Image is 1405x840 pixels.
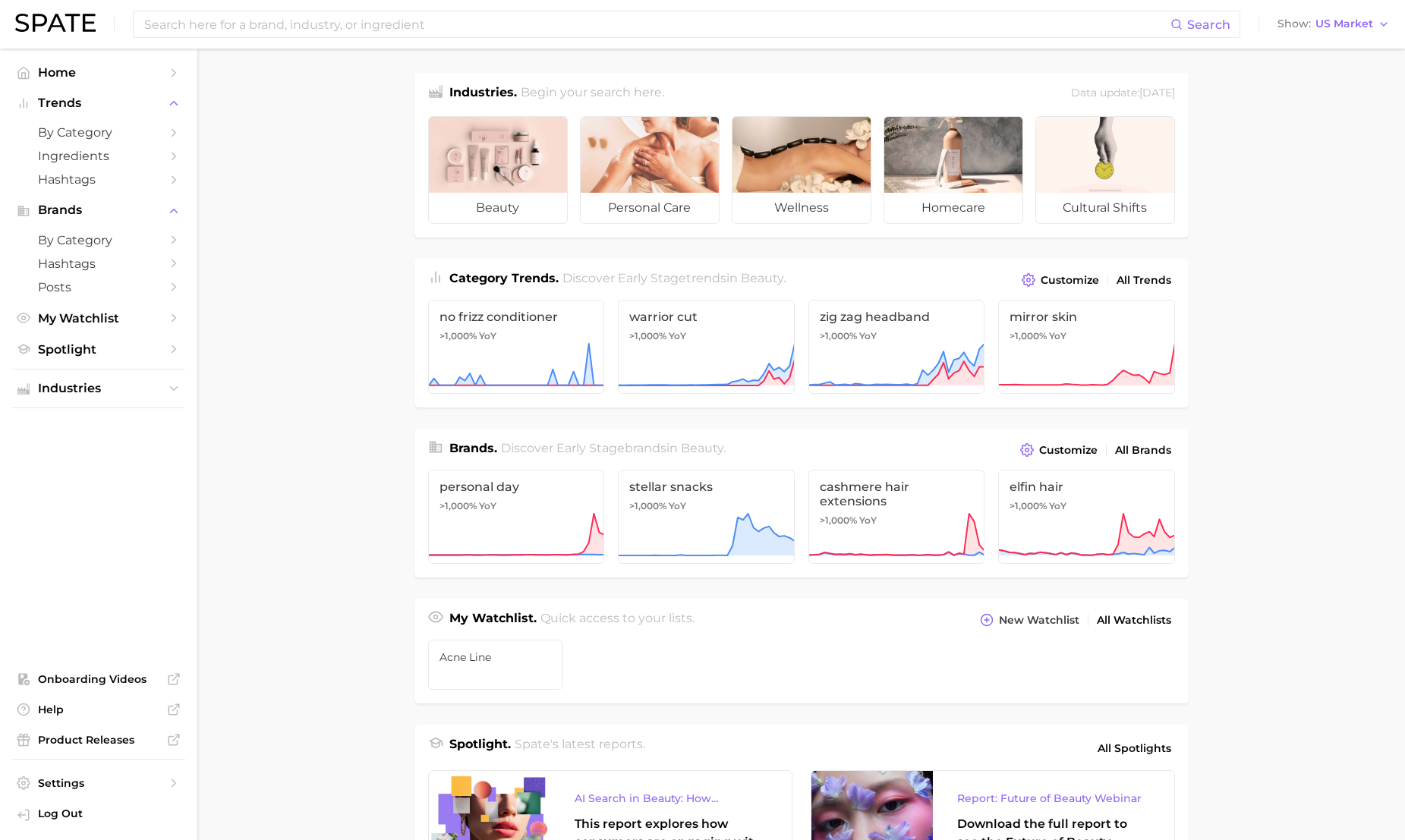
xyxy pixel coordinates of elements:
h1: Industries. [449,83,517,104]
span: >1,000% [629,500,666,511]
a: All Spotlights [1094,735,1175,761]
a: beauty [428,116,568,224]
a: Hashtags [12,252,185,275]
a: stellar snacks>1,000% YoY [618,470,795,564]
span: stellar snacks [629,480,783,494]
a: Home [12,61,185,84]
span: Home [38,65,159,80]
span: >1,000% [820,330,857,341]
span: YoY [1049,500,1066,512]
a: by Category [12,121,185,144]
span: YoY [859,330,877,342]
span: beauty [681,441,723,455]
a: Spotlight [12,338,185,361]
span: zig zag headband [820,310,974,324]
a: Acne line [428,640,563,690]
div: AI Search in Beauty: How Consumers Are Using ChatGPT vs. Google Search [575,789,767,807]
h2: Quick access to your lists. [540,609,695,631]
h2: Spate's latest reports. [515,735,645,761]
span: personal day [439,480,594,494]
h1: My Watchlist. [449,609,537,631]
span: YoY [479,330,496,342]
span: All Spotlights [1098,739,1171,757]
a: Ingredients [12,144,185,168]
span: YoY [859,514,877,527]
span: >1,000% [1010,500,1047,511]
span: by Category [38,125,159,140]
span: by Category [38,233,159,247]
img: SPATE [15,14,96,32]
span: YoY [1049,330,1066,342]
span: All Trends [1117,274,1171,287]
span: Acne line [439,651,552,663]
span: YoY [669,500,686,512]
a: no frizz conditioner>1,000% YoY [428,300,605,394]
h1: Spotlight. [449,735,511,761]
span: beauty [429,193,567,223]
span: Show [1277,20,1311,28]
a: All Watchlists [1093,610,1175,631]
span: Log Out [38,807,173,820]
span: All Brands [1115,444,1171,457]
span: no frizz conditioner [439,310,594,324]
span: personal care [581,193,719,223]
span: Spotlight [38,342,159,357]
span: My Watchlist [38,311,159,326]
button: New Watchlist [976,609,1082,631]
a: zig zag headband>1,000% YoY [808,300,985,394]
a: Settings [12,772,185,794]
a: elfin hair>1,000% YoY [998,470,1175,564]
a: Product Releases [12,728,185,751]
a: wellness [732,116,871,224]
span: US Market [1315,20,1373,28]
span: Brands . [449,441,497,455]
a: All Brands [1111,440,1175,461]
span: Hashtags [38,256,159,271]
span: Trends [38,96,159,110]
span: Category Trends . [449,271,559,285]
span: Industries [38,382,159,395]
a: personal care [580,116,720,224]
span: YoY [479,500,496,512]
span: wellness [732,193,871,223]
a: cashmere hair extensions>1,000% YoY [808,470,985,564]
a: mirror skin>1,000% YoY [998,300,1175,394]
a: All Trends [1113,270,1175,291]
span: >1,000% [629,330,666,341]
div: Data update: [DATE] [1071,83,1175,104]
span: Help [38,703,159,716]
span: >1,000% [820,514,857,526]
a: by Category [12,228,185,252]
span: Posts [38,280,159,294]
span: homecare [884,193,1022,223]
span: elfin hair [1010,480,1164,494]
a: Hashtags [12,168,185,191]
button: ShowUS Market [1274,14,1394,34]
span: Ingredients [38,149,159,163]
a: Help [12,698,185,721]
a: Log out. Currently logged in with e-mail vsananikone@elizabethmott.com. [12,802,185,828]
span: cashmere hair extensions [820,480,974,508]
span: Discover Early Stage brands in . [501,441,726,455]
input: Search here for a brand, industry, or ingredient [143,11,1170,37]
button: Trends [12,92,185,115]
span: Hashtags [38,172,159,187]
a: My Watchlist [12,307,185,330]
div: Report: Future of Beauty Webinar [957,789,1150,807]
a: cultural shifts [1035,116,1175,224]
span: Customize [1041,274,1099,287]
span: beauty [741,271,783,285]
span: Settings [38,776,159,790]
a: Posts [12,275,185,299]
span: >1,000% [439,500,477,511]
button: Customize [1016,439,1101,461]
span: Onboarding Videos [38,672,159,686]
a: homecare [884,116,1023,224]
span: mirror skin [1010,310,1164,324]
button: Customize [1018,269,1102,291]
span: Search [1187,17,1230,32]
a: warrior cut>1,000% YoY [618,300,795,394]
a: personal day>1,000% YoY [428,470,605,564]
button: Brands [12,199,185,222]
span: >1,000% [439,330,477,341]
